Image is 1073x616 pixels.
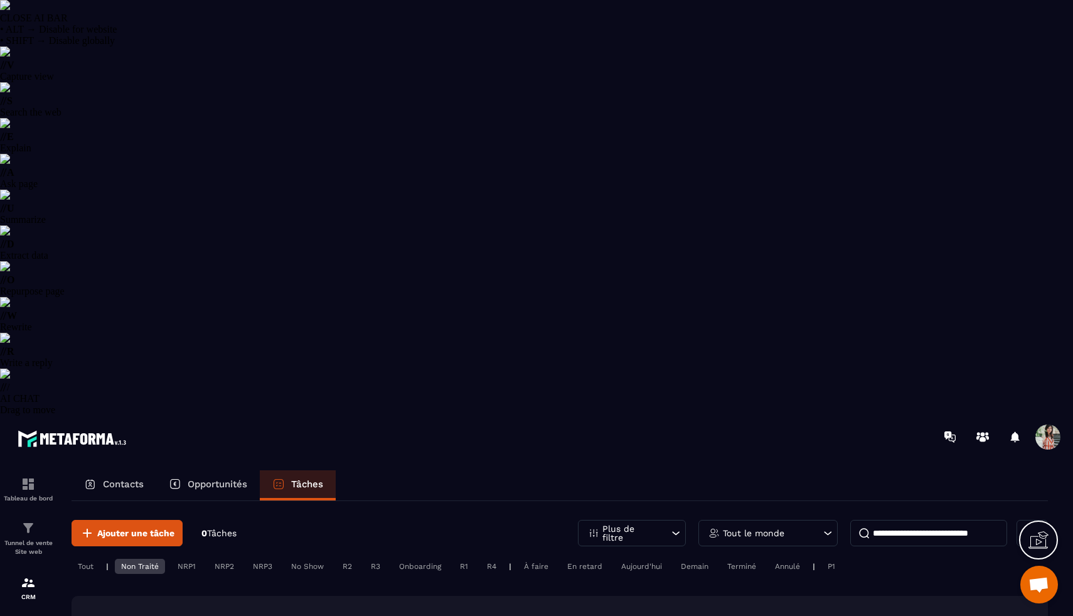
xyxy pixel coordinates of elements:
a: formationformationTableau de bord [3,467,53,511]
p: | [106,562,109,571]
p: Contacts [103,478,144,490]
div: R3 [365,559,387,574]
a: Opportunités [156,470,260,500]
div: Non Traité [115,559,165,574]
div: No Show [285,559,330,574]
div: Onboarding [393,559,447,574]
a: Contacts [72,470,156,500]
div: Tout [72,559,100,574]
p: 0 [201,527,237,539]
img: logo [18,427,131,450]
p: Tunnel de vente Site web [3,539,53,556]
div: À faire [518,559,555,574]
div: R1 [454,559,474,574]
img: formation [21,575,36,590]
button: Ajouter une tâche [72,520,183,546]
div: NRP1 [171,559,202,574]
div: Aujourd'hui [615,559,668,574]
div: R2 [336,559,358,574]
img: formation [21,477,36,492]
p: Tâches [291,478,323,490]
p: CRM [3,593,53,600]
div: NRP2 [208,559,240,574]
span: Ajouter une tâche [97,527,174,539]
p: Plus de filtre [602,524,658,542]
a: Tâches [260,470,336,500]
p: | [509,562,511,571]
div: Demain [675,559,715,574]
img: formation [21,521,36,536]
span: Tâches [207,528,237,538]
p: | [813,562,815,571]
div: Terminé [721,559,762,574]
div: NRP3 [247,559,279,574]
div: En retard [561,559,609,574]
div: P1 [821,559,841,574]
p: Tableau de bord [3,495,53,502]
div: R4 [481,559,503,574]
a: formationformationCRM [3,566,53,610]
div: Ouvrir le chat [1020,566,1058,603]
p: Opportunités [188,478,247,490]
a: formationformationTunnel de vente Site web [3,511,53,566]
div: Annulé [769,559,806,574]
p: Tout le monde [723,529,784,538]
